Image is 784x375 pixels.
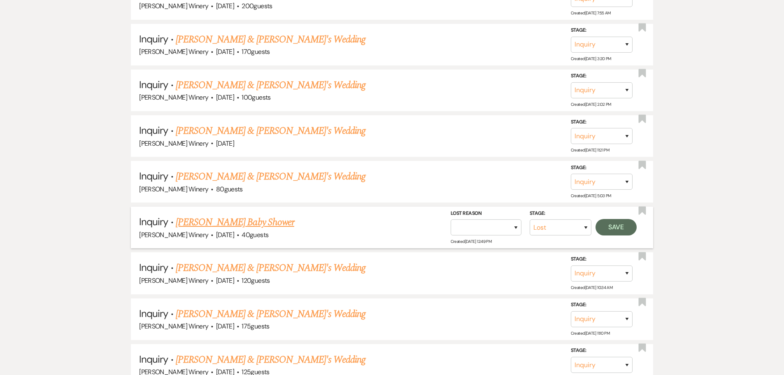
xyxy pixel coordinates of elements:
[139,33,168,45] span: Inquiry
[176,352,366,367] a: [PERSON_NAME] & [PERSON_NAME]'s Wedding
[139,124,168,137] span: Inquiry
[571,10,611,15] span: Created: [DATE] 7:55 AM
[176,169,366,184] a: [PERSON_NAME] & [PERSON_NAME]'s Wedding
[216,139,234,148] span: [DATE]
[216,2,234,10] span: [DATE]
[139,307,168,320] span: Inquiry
[571,56,611,61] span: Created: [DATE] 3:20 PM
[139,215,168,228] span: Inquiry
[571,285,612,290] span: Created: [DATE] 10:34 AM
[139,139,208,148] span: [PERSON_NAME] Winery
[216,47,234,56] span: [DATE]
[216,185,243,193] span: 80 guests
[571,300,633,310] label: Stage:
[216,322,234,331] span: [DATE]
[139,261,168,274] span: Inquiry
[571,26,633,35] label: Stage:
[571,255,633,264] label: Stage:
[139,231,208,239] span: [PERSON_NAME] Winery
[176,307,366,321] a: [PERSON_NAME] & [PERSON_NAME]'s Wedding
[451,209,521,218] label: Lost Reason
[139,78,168,91] span: Inquiry
[176,78,366,93] a: [PERSON_NAME] & [PERSON_NAME]'s Wedding
[571,163,633,172] label: Stage:
[216,93,234,102] span: [DATE]
[139,276,208,285] span: [PERSON_NAME] Winery
[242,93,270,102] span: 100 guests
[216,276,234,285] span: [DATE]
[571,193,611,198] span: Created: [DATE] 5:03 PM
[139,47,208,56] span: [PERSON_NAME] Winery
[571,346,633,355] label: Stage:
[176,261,366,275] a: [PERSON_NAME] & [PERSON_NAME]'s Wedding
[242,231,268,239] span: 40 guests
[451,239,491,244] span: Created: [DATE] 12:49 PM
[139,185,208,193] span: [PERSON_NAME] Winery
[571,102,611,107] span: Created: [DATE] 2:02 PM
[139,353,168,366] span: Inquiry
[139,170,168,182] span: Inquiry
[242,47,270,56] span: 170 guests
[242,276,270,285] span: 120 guests
[571,331,610,336] span: Created: [DATE] 11:10 PM
[530,209,591,218] label: Stage:
[139,2,208,10] span: [PERSON_NAME] Winery
[571,72,633,81] label: Stage:
[139,322,208,331] span: [PERSON_NAME] Winery
[571,117,633,126] label: Stage:
[242,2,272,10] span: 200 guests
[571,147,609,153] span: Created: [DATE] 11:21 PM
[216,231,234,239] span: [DATE]
[596,219,637,235] button: Save
[176,32,366,47] a: [PERSON_NAME] & [PERSON_NAME]'s Wedding
[242,322,269,331] span: 175 guests
[139,93,208,102] span: [PERSON_NAME] Winery
[176,123,366,138] a: [PERSON_NAME] & [PERSON_NAME]'s Wedding
[176,215,294,230] a: [PERSON_NAME] Baby Shower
